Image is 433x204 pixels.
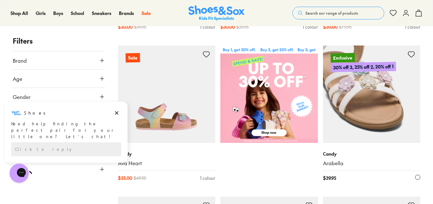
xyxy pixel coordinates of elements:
div: Campaign message [5,1,128,62]
span: Brand [13,57,27,64]
span: $ 30.00 [220,24,235,30]
span: Girls [36,10,46,16]
a: Arabella [323,160,421,167]
span: $ 79.95 [339,24,352,30]
button: Gender [13,88,105,106]
a: Ava Heart [118,160,216,167]
button: Size [13,160,105,178]
button: Search our range of products [292,7,384,19]
a: Boys [53,10,63,17]
span: Search our range of products [305,10,358,16]
div: Need help finding the perfect pair for your little one? Let’s chat! [11,20,121,39]
span: Sale [142,10,151,16]
div: 1 colour [303,24,318,30]
p: Filters [13,36,105,46]
span: Shop All [11,10,28,16]
button: Age [13,70,105,88]
span: Boys [53,10,63,16]
a: Brands [119,10,134,17]
span: $ 39.95 [323,175,336,181]
a: Sneakers [92,10,111,17]
p: 30% off 3, 25% off 2, 20% off 1 [330,60,396,74]
span: $ 35.00 [118,175,132,181]
a: Sale [142,10,151,17]
span: $ 49.95 [134,175,146,181]
span: Age [13,75,22,82]
span: Sneakers [92,10,111,16]
span: Brands [119,10,134,16]
p: Exclusive [330,52,355,63]
span: School [71,10,84,16]
img: SNS_Logo_Responsive.svg [188,5,245,21]
div: 1 colour [200,175,215,181]
img: SNS_WEBASSETS_CategoryWidget_2560x2560_d4358fa4-32b4-4c90-932d-b6c75ae0f3ec.png [220,46,318,143]
img: Shoes logo [11,7,21,18]
button: Brand [13,52,105,69]
div: 1 colour [405,24,420,30]
button: Dismiss campaign [112,8,121,17]
p: Candy [323,151,421,157]
div: Message from Shoes. Need help finding the perfect pair for your little one? Let’s chat! [5,7,128,39]
a: Sale [118,46,216,143]
a: Shop All [11,10,28,17]
h3: Shoes [24,9,49,16]
iframe: Gorgias live chat messenger [6,161,32,185]
div: 1 colour [200,24,215,30]
a: School [71,10,84,17]
span: Gender [13,93,31,101]
p: Sale [125,53,140,63]
a: Girls [36,10,46,17]
span: $ 39.95 [134,24,146,30]
span: $ 39.95 [236,24,249,30]
span: $ 30.00 [323,24,338,30]
a: Exclusive30% off 3, 25% off 2, 20% off 1 [323,46,421,143]
p: Candy [118,151,216,157]
span: $ 30.00 [118,24,133,30]
div: Reply to the campaigns [11,42,121,56]
a: Shoes & Sox [188,5,245,21]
